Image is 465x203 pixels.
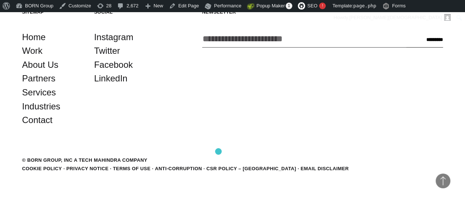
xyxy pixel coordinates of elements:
a: Home [22,30,46,44]
h5: Newsletter [202,9,443,15]
a: Facebook [94,58,133,72]
a: Twitter [94,44,120,58]
h5: Sitemap [22,9,83,15]
a: Anti-Corruption [155,166,202,171]
a: Contact [22,113,53,127]
span: 1 [286,3,292,9]
span: SEO [307,3,317,8]
a: Privacy Notice [66,166,108,171]
span: [PERSON_NAME][DEMOGRAPHIC_DATA] [349,15,442,20]
a: Howdy, [331,12,454,24]
a: LinkedIn [94,71,128,85]
a: CSR POLICY – [GEOGRAPHIC_DATA] [206,166,296,171]
a: About Us [22,58,58,72]
h5: Social [94,9,155,15]
span: page.php [353,3,376,8]
a: Work [22,44,43,58]
a: Cookie Policy [22,166,62,171]
a: Services [22,85,56,99]
a: Terms of Use [113,166,150,171]
a: Industries [22,99,60,113]
a: Instagram [94,30,133,44]
a: Email Disclaimer [301,166,349,171]
div: © BORN GROUP, INC A Tech Mahindra Company [22,157,147,164]
a: Partners [22,71,56,85]
div: ! [319,3,326,9]
button: Back to Top [436,174,450,188]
